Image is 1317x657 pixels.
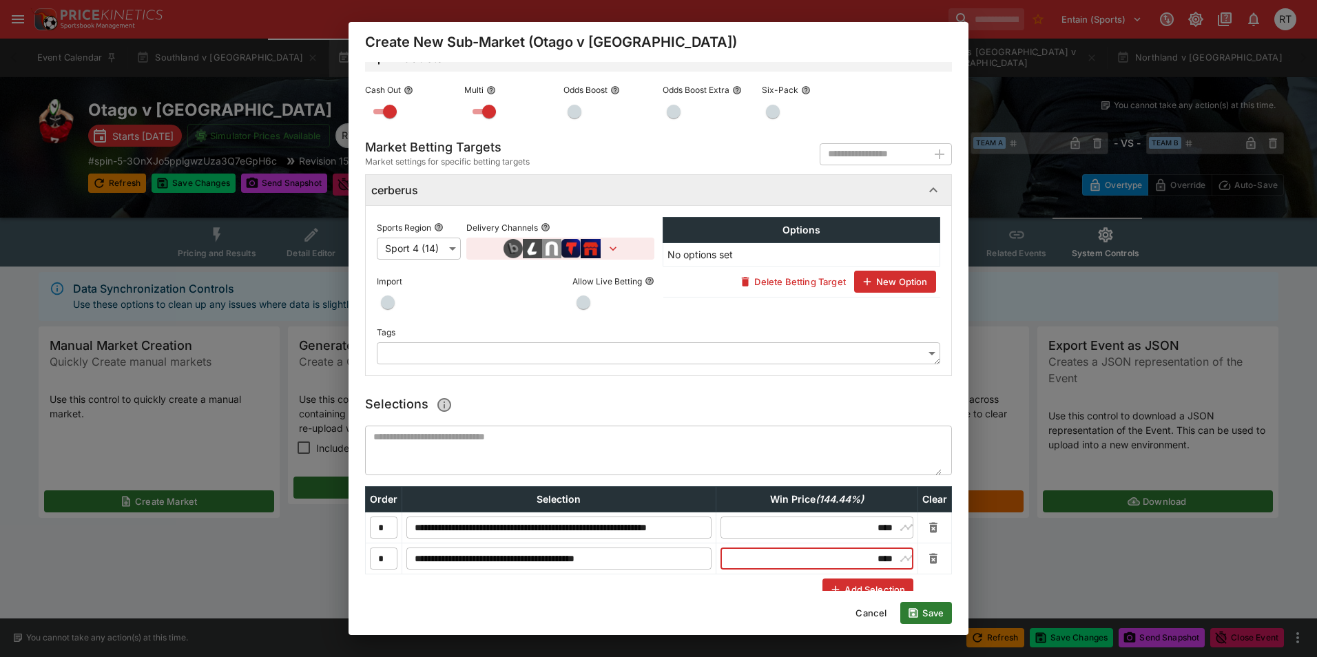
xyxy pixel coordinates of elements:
button: Sports Region [434,222,444,232]
p: Odds Boost [563,84,608,96]
p: Multi [464,84,484,96]
span: Market settings for specific betting targets [365,155,530,169]
td: No options set [663,243,940,267]
button: Save [900,602,952,624]
p: Allow Live Betting [572,275,642,287]
p: Six-Pack [762,84,798,96]
button: Six-Pack [801,85,811,95]
p: Tags [377,326,395,338]
img: brand [581,239,601,258]
button: Allow Live Betting [645,276,654,286]
p: Odds Boost Extra [663,84,729,96]
div: Sport 4 (14) [377,238,461,260]
p: Sports Region [377,222,431,233]
th: Options [663,218,940,243]
button: New Option [854,271,936,293]
img: brand [542,239,561,258]
button: Cash Out [404,85,413,95]
img: brand [561,239,581,258]
p: Delivery Channels [466,222,538,233]
th: Win Price [716,487,917,512]
button: Delivery Channels [541,222,550,232]
button: Odds Boost Extra [732,85,742,95]
th: Order [366,487,402,512]
button: Cancel [847,602,895,624]
em: ( 144.44 %) [816,493,864,505]
button: Odds Boost [610,85,620,95]
button: Import [405,276,415,286]
button: Paste/Type a csv of selections prices here. When typing, a selection will be created as you creat... [432,393,457,417]
button: Multi [486,85,496,95]
div: Create New Sub-Market (Otago v [GEOGRAPHIC_DATA]) [349,22,968,62]
th: Clear [917,487,951,512]
p: Import [377,275,402,287]
img: brand [504,239,523,258]
th: Selection [402,487,716,512]
h6: cerberus [371,183,418,198]
p: Cash Out [365,84,401,96]
button: Add Selection [822,578,913,601]
h5: Selections [365,393,457,417]
h5: Market Betting Targets [365,139,530,155]
button: Delete Betting Target [732,271,853,293]
img: brand [523,239,542,258]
